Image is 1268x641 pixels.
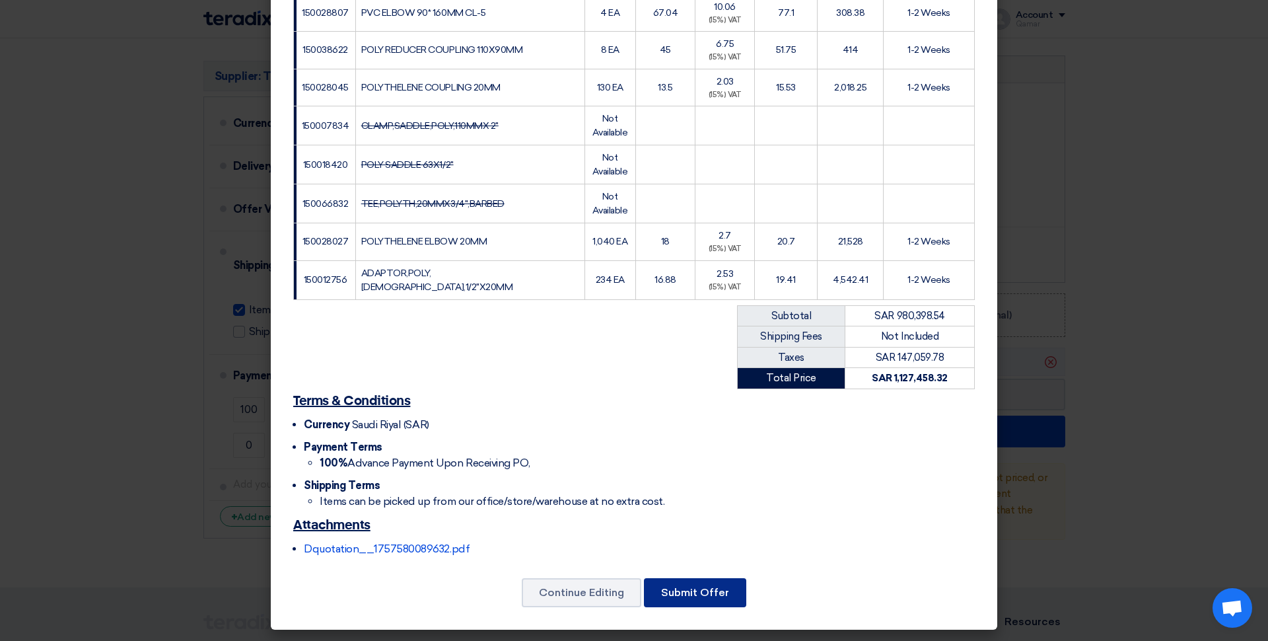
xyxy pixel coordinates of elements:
[304,418,349,431] span: Currency
[294,106,356,145] td: 150007834
[714,1,736,13] span: 10.06
[522,578,641,607] button: Continue Editing
[834,82,866,93] span: 2,018.25
[601,44,619,56] span: 8 EA
[738,347,845,368] td: Taxes
[592,113,628,138] span: Not Available
[738,326,845,348] td: Shipping Fees
[592,191,628,216] span: Not Available
[293,395,410,408] u: Terms & Conditions
[352,418,429,431] span: Saudi Riyal (SAR)
[738,305,845,326] td: Subtotal
[907,82,950,93] span: 1-2 Weeks
[833,274,868,285] span: 4,542.41
[776,274,796,285] span: 19.41
[320,457,347,469] strong: 100%
[294,223,356,261] td: 150028027
[658,82,672,93] span: 13.5
[881,330,938,342] span: Not Included
[776,82,796,93] span: 15.53
[907,274,950,285] span: 1-2 Weeks
[660,44,671,56] span: 45
[838,236,863,247] span: 21,528
[361,120,499,132] strike: CLAMP,SADDLE,POLY,110MMX 2"
[597,82,623,93] span: 130 EA
[361,198,505,209] strike: TEE,POLYTH,20MMX3/4",BARBED
[320,457,530,469] span: Advance Payment Upon Receiving PO,
[294,260,356,299] td: 150012756
[596,274,625,285] span: 234 EA
[361,7,485,19] span: PVC ELBOW 90* 160MM CL-5
[701,244,749,255] div: (15%) VAT
[304,441,382,453] span: Payment Terms
[776,44,796,56] span: 51.75
[907,44,950,56] span: 1-2 Weeks
[361,268,513,293] span: ADAPTOR,POLY,[DEMOGRAPHIC_DATA],1/2"X20MM
[592,152,628,177] span: Not Available
[701,90,749,101] div: (15%) VAT
[294,32,356,69] td: 150038622
[876,352,944,363] span: SAR 147,059.78
[294,145,356,184] td: 150018420
[716,38,734,50] span: 6.75
[843,44,859,56] span: 414
[592,236,627,247] span: 1,040 EA
[778,7,794,19] span: 77.1
[361,159,454,170] strike: POLY SADDLE 63X1/2"
[845,305,975,326] td: SAR 980,398.54
[320,494,975,509] li: Items can be picked up from our office/store/warehouse at no extra cost.
[836,7,864,19] span: 308.38
[907,236,950,247] span: 1-2 Weeks
[717,76,734,87] span: 2.03
[717,268,733,280] span: 2.53
[738,368,845,389] td: Total Price
[719,230,731,241] span: 2.7
[361,236,487,247] span: POLYTHELENE ELBOW 20MM
[293,519,370,532] u: Attachments
[872,372,947,384] strong: SAR 1,127,458.32
[644,578,746,607] button: Submit Offer
[701,15,749,26] div: (15%) VAT
[304,543,470,555] a: Dquotation__1757580089632.pdf
[701,52,749,63] div: (15%) VAT
[777,236,795,247] span: 20.7
[907,7,950,19] span: 1-2 Weeks
[701,282,749,293] div: (15%) VAT
[600,7,619,19] span: 4 EA
[661,236,670,247] span: 18
[653,7,678,19] span: 67.04
[361,44,523,56] span: POLY REDUCER COUPLING 110X90MM
[294,69,356,106] td: 150028045
[654,274,676,285] span: 16.88
[361,82,501,93] span: POLYTHELENE COUPLING 20MM
[304,479,380,492] span: Shipping Terms
[294,184,356,223] td: 150066832
[1213,588,1252,628] div: Open chat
